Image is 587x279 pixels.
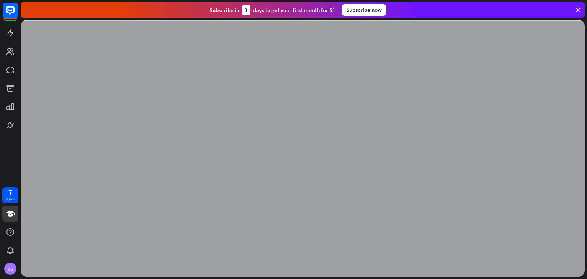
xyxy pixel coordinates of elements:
div: 3 [242,5,250,15]
a: 7 days [2,187,18,203]
div: days [6,196,14,201]
div: RS [4,263,16,275]
div: Subscribe now [342,4,386,16]
div: 7 [8,189,12,196]
div: Subscribe in days to get your first month for $1 [209,5,336,15]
